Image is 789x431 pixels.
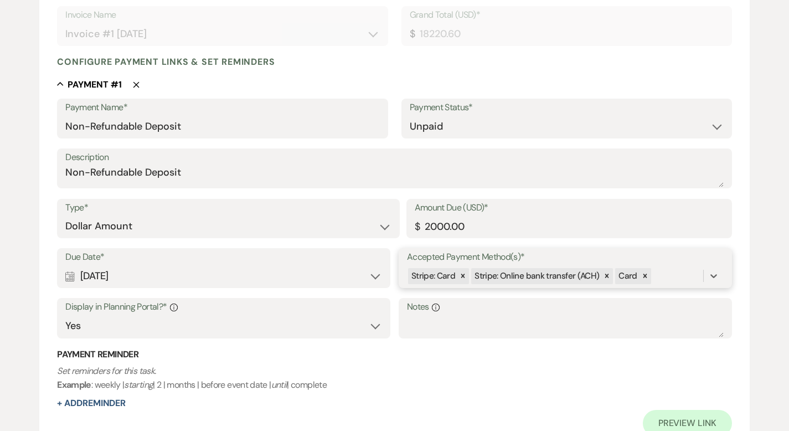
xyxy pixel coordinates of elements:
textarea: Non-Refundable Deposit [65,165,724,187]
i: starting [124,379,153,391]
label: Payment Name* [65,100,379,116]
b: Example [57,379,91,391]
span: Card [618,270,637,281]
h4: Configure payment links & set reminders [57,56,275,68]
div: [DATE] [65,265,382,287]
label: Payment Status* [410,100,724,116]
button: Payment #1 [57,79,122,90]
button: + AddReminder [57,399,126,408]
label: Invoice Name [65,7,379,23]
label: Grand Total (USD)* [410,7,724,23]
div: $ [410,27,415,42]
label: Due Date* [65,249,382,265]
div: $ [415,219,420,234]
h3: Payment Reminder [57,348,732,361]
i: Set reminders for this task. [57,365,156,377]
span: Stripe: Card [411,270,455,281]
label: Amount Due (USD)* [415,200,724,216]
label: Notes [407,299,724,315]
label: Accepted Payment Method(s)* [407,249,724,265]
i: until [271,379,287,391]
label: Display in Planning Portal?* [65,299,382,315]
label: Type* [65,200,391,216]
p: : weekly | | 2 | months | before event date | | complete [57,364,732,392]
span: Stripe: Online bank transfer (ACH) [475,270,599,281]
label: Description [65,150,724,166]
h5: Payment # 1 [68,79,122,91]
